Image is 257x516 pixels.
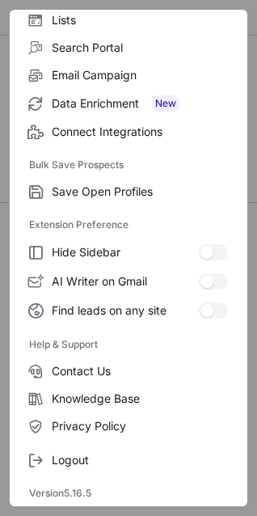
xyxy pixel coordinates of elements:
[52,274,199,289] span: AI Writer on Gmail
[10,357,247,385] label: Contact Us
[10,118,247,146] label: Connect Integrations
[10,89,247,118] label: Data Enrichment New
[10,178,247,205] label: Save Open Profiles
[152,95,179,112] span: New
[29,152,228,178] label: Bulk Save Prospects
[10,446,247,474] label: Logout
[29,212,228,238] label: Extension Preference
[52,95,228,112] span: Data Enrichment
[10,267,247,296] label: AI Writer on Gmail
[52,453,228,467] span: Logout
[10,412,247,440] label: Privacy Policy
[52,364,228,379] span: Contact Us
[10,385,247,412] label: Knowledge Base
[52,40,228,55] span: Search Portal
[10,238,247,267] label: Hide Sidebar
[29,332,228,357] label: Help & Support
[10,480,247,506] div: Version 5.16.5
[52,391,228,406] span: Knowledge Base
[52,245,199,260] span: Hide Sidebar
[52,13,228,27] span: Lists
[10,296,247,325] label: Find leads on any site
[10,34,247,61] label: Search Portal
[52,419,228,434] span: Privacy Policy
[52,184,228,199] span: Save Open Profiles
[10,61,247,89] label: Email Campaign
[52,303,199,318] span: Find leads on any site
[10,6,247,34] label: Lists
[52,125,228,139] span: Connect Integrations
[52,68,228,82] span: Email Campaign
